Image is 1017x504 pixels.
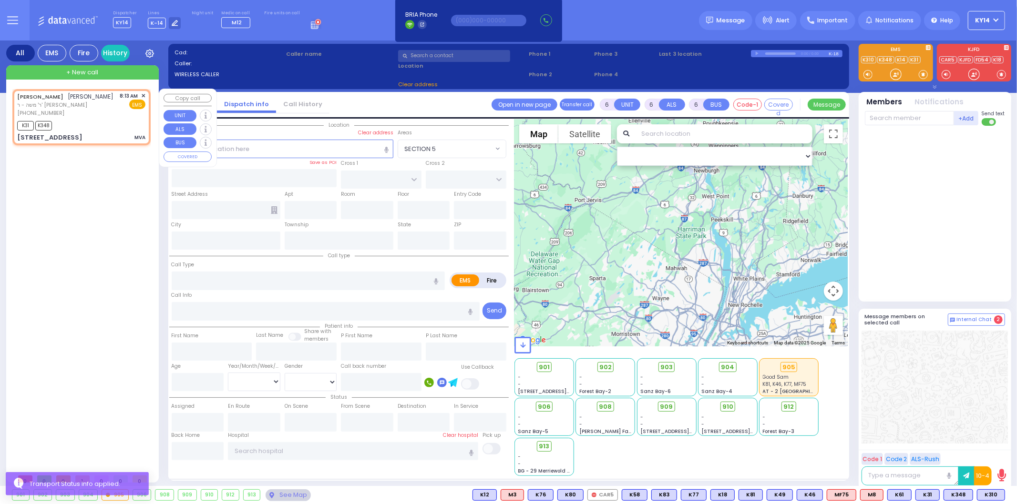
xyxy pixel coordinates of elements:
[560,99,595,111] button: Transfer call
[228,432,249,439] label: Hospital
[164,123,196,135] button: ALS
[865,313,948,326] h5: Message members on selected call
[164,110,196,121] button: UNIT
[977,489,1005,501] div: K310
[175,71,283,79] label: WIRELESS CALLER
[398,50,510,62] input: Search a contact
[68,92,114,101] span: [PERSON_NAME]
[977,489,1005,501] div: BLS
[398,403,426,410] label: Destination
[134,134,145,141] div: MVA
[599,363,612,372] span: 902
[518,428,549,435] span: Sanz Bay-5
[518,388,608,395] span: [STREET_ADDRESS][PERSON_NAME]
[701,373,704,381] span: -
[529,50,591,58] span: Phone 1
[529,71,591,79] span: Phone 2
[172,403,195,410] label: Assigned
[175,49,283,57] label: Cad:
[217,100,276,109] a: Dispatch info
[974,466,992,485] button: 10-4
[915,489,940,501] div: BLS
[501,489,524,501] div: M3
[454,221,461,229] label: ZIP
[859,47,933,54] label: EMS
[285,191,293,198] label: Apt
[341,191,355,198] label: Room
[701,381,704,388] span: -
[887,489,912,501] div: K61
[701,428,791,435] span: [STREET_ADDRESS][PERSON_NAME]
[640,373,643,381] span: -
[405,10,437,19] span: BRIA Phone
[483,302,506,319] button: Send
[817,16,848,25] span: Important
[660,363,673,372] span: 903
[113,10,137,16] label: Dispatcher
[341,363,386,370] label: Call back number
[538,402,551,412] span: 906
[994,315,1003,324] span: 2
[968,11,1005,30] button: KY14
[954,111,979,125] button: +Add
[244,490,260,500] div: 913
[17,101,114,109] span: ר' משה - ר' [PERSON_NAME]
[518,373,521,381] span: -
[178,490,196,500] div: 909
[518,460,521,467] span: -
[192,10,213,16] label: Night unit
[461,363,494,371] label: Use Callback
[579,373,582,381] span: -
[358,129,393,137] label: Clear address
[640,421,643,428] span: -
[824,282,843,301] button: Map camera controls
[763,388,833,395] span: AT - 2 [GEOGRAPHIC_DATA]
[228,363,280,370] div: Year/Month/Week/Day
[763,428,795,435] span: Forest Bay-3
[454,191,481,198] label: Entry Code
[398,129,412,137] label: Areas
[304,335,329,343] span: members
[659,99,685,111] button: ALS
[982,110,1005,117] span: Send text
[443,432,478,439] label: Clear hospital
[717,16,745,25] span: Message
[827,489,856,501] div: ALS
[660,402,673,412] span: 909
[594,71,656,79] span: Phone 4
[129,100,145,109] span: EMS
[733,99,762,111] button: Code-1
[763,381,807,388] span: K81, K46, K77, MF75
[398,62,525,70] label: Location
[944,489,973,501] div: BLS
[974,56,991,63] a: FD54
[172,363,181,370] label: Age
[398,221,411,229] label: State
[982,117,997,127] label: Turn off text
[539,442,550,451] span: 913
[201,490,218,500] div: 910
[579,421,582,428] span: -
[517,334,548,346] img: Google
[599,402,612,412] span: 908
[703,99,729,111] button: BUS
[479,274,505,286] label: Fire
[640,413,643,421] span: -
[651,489,677,501] div: K83
[592,493,596,497] img: red-radio-icon.svg
[517,334,548,346] a: Open this area in Google Maps (opens a new window)
[17,121,34,131] span: K31
[232,19,242,26] span: M12
[518,381,521,388] span: -
[286,50,395,58] label: Caller name
[141,92,145,100] span: ✕
[594,50,656,58] span: Phone 3
[763,413,766,421] span: -
[681,489,707,501] div: K77
[501,489,524,501] div: ALS
[285,221,308,229] label: Township
[721,363,734,372] span: 904
[681,489,707,501] div: BLS
[710,489,735,501] div: BLS
[635,124,812,143] input: Search location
